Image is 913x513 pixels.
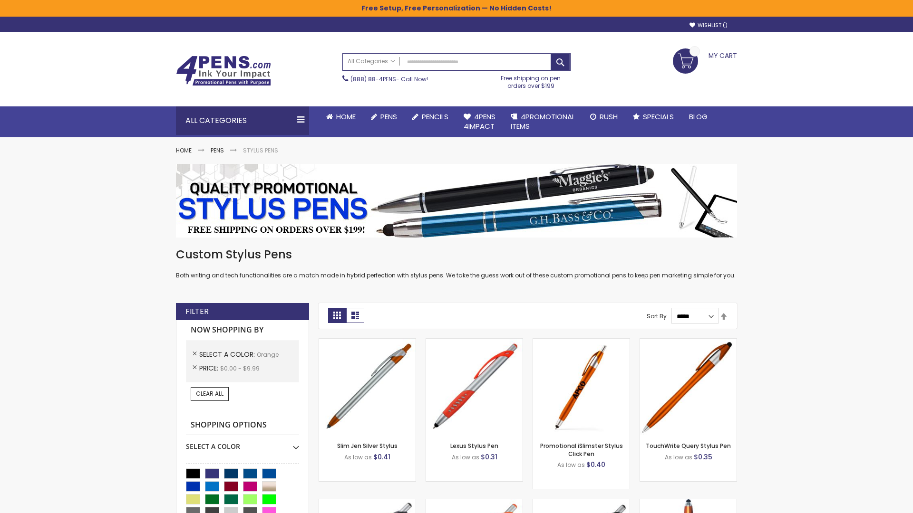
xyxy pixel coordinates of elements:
[380,112,397,122] span: Pens
[452,453,479,461] span: As low as
[363,106,405,127] a: Pens
[533,499,630,507] a: Lexus Metallic Stylus Pen-Orange
[689,112,708,122] span: Blog
[186,320,299,340] strong: Now Shopping by
[350,75,396,83] a: (888) 88-4PENS
[185,306,209,317] strong: Filter
[319,339,416,435] img: Slim Jen Silver Stylus-Orange
[319,338,416,346] a: Slim Jen Silver Stylus-Orange
[176,106,309,135] div: All Categories
[257,351,279,359] span: Orange
[319,106,363,127] a: Home
[647,312,667,320] label: Sort By
[348,57,395,65] span: All Categories
[646,442,731,450] a: TouchWrite Query Stylus Pen
[640,499,737,507] a: TouchWrite Command Stylus Pen-Orange
[337,442,398,450] a: Slim Jen Silver Stylus
[586,460,605,469] span: $0.40
[625,106,681,127] a: Specials
[450,442,498,450] a: Lexus Stylus Pen
[186,415,299,436] strong: Shopping Options
[211,146,224,154] a: Pens
[199,350,257,359] span: Select A Color
[186,435,299,451] div: Select A Color
[640,338,737,346] a: TouchWrite Query Stylus Pen-Orange
[422,112,448,122] span: Pencils
[681,106,715,127] a: Blog
[533,339,630,435] img: Promotional iSlimster Stylus Click Pen-Orange
[643,112,674,122] span: Specials
[176,164,737,237] img: Stylus Pens
[344,453,372,461] span: As low as
[328,308,346,323] strong: Grid
[481,452,497,462] span: $0.31
[350,75,428,83] span: - Call Now!
[191,387,229,400] a: Clear All
[456,106,503,137] a: 4Pens4impact
[319,499,416,507] a: Boston Stylus Pen-Orange
[220,364,260,372] span: $0.00 - $9.99
[694,452,712,462] span: $0.35
[199,363,220,373] span: Price
[464,112,495,131] span: 4Pens 4impact
[583,106,625,127] a: Rush
[640,339,737,435] img: TouchWrite Query Stylus Pen-Orange
[503,106,583,137] a: 4PROMOTIONALITEMS
[533,338,630,346] a: Promotional iSlimster Stylus Click Pen-Orange
[176,247,737,262] h1: Custom Stylus Pens
[426,339,523,435] img: Lexus Stylus Pen-Orange
[540,442,623,457] a: Promotional iSlimster Stylus Click Pen
[665,453,692,461] span: As low as
[336,112,356,122] span: Home
[405,106,456,127] a: Pencils
[511,112,575,131] span: 4PROMOTIONAL ITEMS
[600,112,618,122] span: Rush
[491,71,571,90] div: Free shipping on pen orders over $199
[373,452,390,462] span: $0.41
[243,146,278,154] strong: Stylus Pens
[176,56,271,86] img: 4Pens Custom Pens and Promotional Products
[196,389,223,398] span: Clear All
[343,54,400,69] a: All Categories
[557,461,585,469] span: As low as
[176,146,192,154] a: Home
[426,338,523,346] a: Lexus Stylus Pen-Orange
[426,499,523,507] a: Boston Silver Stylus Pen-Orange
[690,22,728,29] a: Wishlist
[176,247,737,280] div: Both writing and tech functionalities are a match made in hybrid perfection with stylus pens. We ...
